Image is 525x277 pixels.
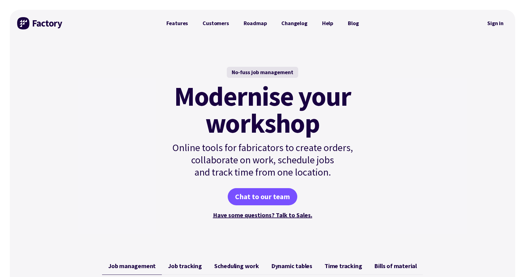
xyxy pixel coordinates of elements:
[159,17,366,29] nav: Primary Navigation
[340,17,366,29] a: Blog
[483,16,508,30] nav: Secondary Navigation
[228,188,297,205] a: Chat to our team
[494,248,525,277] iframe: Chat Widget
[159,17,196,29] a: Features
[271,262,312,270] span: Dynamic tables
[195,17,236,29] a: Customers
[174,83,351,137] mark: Modernise your workshop
[374,262,417,270] span: Bills of material
[214,262,259,270] span: Scheduling work
[159,142,366,178] p: Online tools for fabricators to create orders, collaborate on work, schedule jobs and track time ...
[315,17,340,29] a: Help
[236,17,274,29] a: Roadmap
[227,67,298,78] div: No-fuss job management
[108,262,156,270] span: Job management
[213,211,312,219] a: Have some questions? Talk to Sales.
[168,262,202,270] span: Job tracking
[274,17,314,29] a: Changelog
[17,17,63,29] img: Factory
[325,262,362,270] span: Time tracking
[483,16,508,30] a: Sign in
